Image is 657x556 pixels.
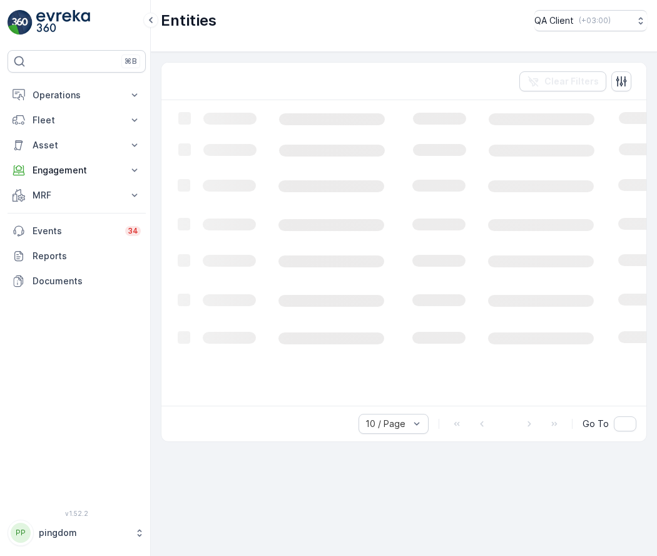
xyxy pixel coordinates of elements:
button: MRF [8,183,146,208]
p: QA Client [534,14,574,27]
p: Reports [33,250,141,262]
p: Events [33,225,118,237]
p: Engagement [33,164,121,177]
button: Fleet [8,108,146,133]
a: Documents [8,269,146,294]
span: Go To [583,418,609,430]
p: Asset [33,139,121,152]
div: PP [11,523,31,543]
p: 34 [128,226,138,236]
p: MRF [33,189,121,202]
p: Clear Filters [544,75,599,88]
button: Engagement [8,158,146,183]
img: logo [8,10,33,35]
a: Reports [8,244,146,269]
img: logo_light-DOdMpM7g.png [36,10,90,35]
button: PPpingdom [8,520,146,546]
p: Fleet [33,114,121,126]
button: Operations [8,83,146,108]
p: pingdom [39,527,128,539]
p: Documents [33,275,141,287]
a: Events34 [8,219,146,244]
p: Entities [161,11,216,31]
button: Clear Filters [519,71,606,91]
p: ⌘B [125,56,137,66]
button: QA Client(+03:00) [534,10,647,31]
p: ( +03:00 ) [579,16,611,26]
span: v 1.52.2 [8,510,146,517]
button: Asset [8,133,146,158]
p: Operations [33,89,121,101]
